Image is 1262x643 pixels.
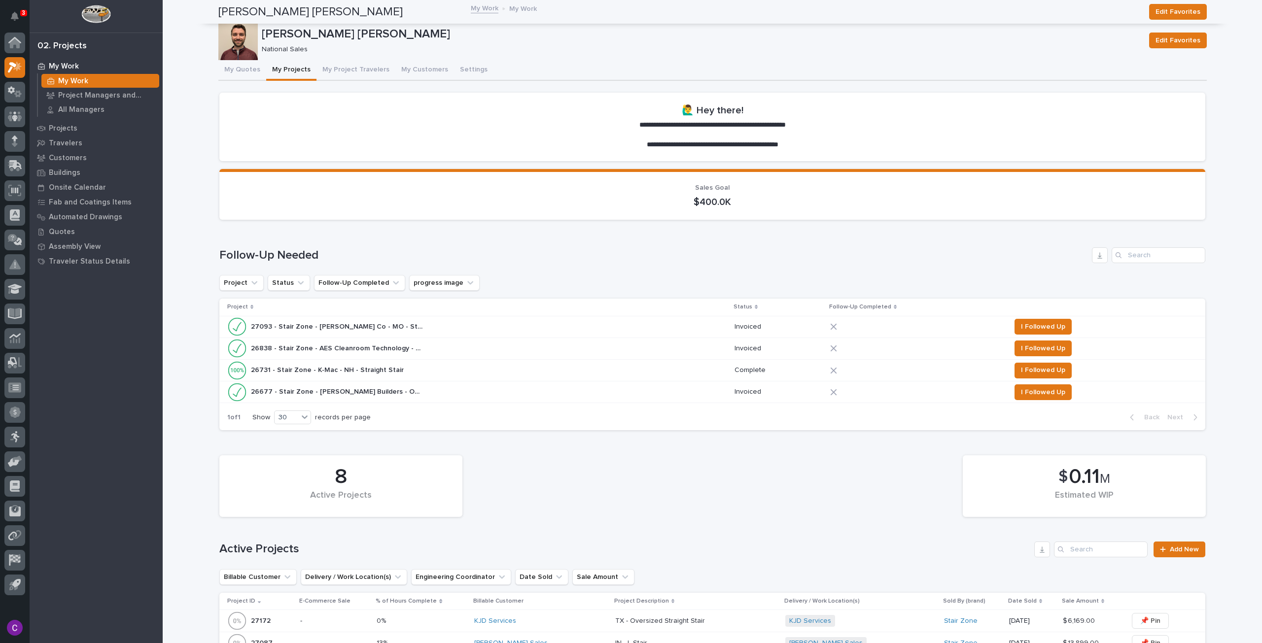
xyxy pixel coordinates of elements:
p: My Work [509,2,537,13]
button: Sale Amount [572,569,634,585]
span: I Followed Up [1021,364,1065,376]
p: Date Sold [1008,596,1037,607]
p: - [300,617,369,625]
div: 30 [275,412,298,423]
p: Invoiced [735,388,822,396]
a: Projects [30,121,163,135]
span: I Followed Up [1021,342,1065,354]
p: % of Hours Complete [376,596,437,607]
span: Sales Goal [695,184,730,191]
p: Status [734,302,752,312]
p: Customers [49,154,87,163]
p: Travelers [49,139,82,148]
input: Search [1054,541,1148,557]
h2: 🙋‍♂️ Hey there! [682,104,743,116]
span: I Followed Up [1021,321,1065,333]
p: [PERSON_NAME] [PERSON_NAME] [262,27,1141,41]
a: Automated Drawings [30,209,163,224]
p: Invoiced [735,344,822,353]
button: I Followed Up [1015,363,1072,378]
a: Travelers [30,135,163,150]
a: Assembly View [30,239,163,254]
a: Traveler Status Details [30,254,163,269]
p: Delivery / Work Location(s) [784,596,860,607]
span: $ [1058,468,1068,486]
button: Settings [454,60,493,81]
button: My Customers [395,60,454,81]
p: Follow-Up Completed [829,302,891,312]
span: 0.11 [1069,467,1100,487]
button: Engineering Coordinator [411,569,511,585]
p: 26677 - Stair Zone - Sullivan Builders - OH - Straight Stair [251,386,425,396]
span: M [1100,473,1110,485]
tr: 26731 - Stair Zone - K-Mac - NH - Straight Stair26731 - Stair Zone - K-Mac - NH - Straight Stair ... [219,359,1205,381]
a: Project Managers and Engineers [38,88,163,102]
p: Quotes [49,228,75,237]
button: I Followed Up [1015,340,1072,356]
div: Estimated WIP [980,490,1189,511]
a: Add New [1154,541,1205,557]
div: 02. Projects [37,41,87,52]
button: progress image [409,275,480,291]
div: 8 [236,465,446,489]
button: I Followed Up [1015,319,1072,335]
a: KJD Services [474,617,516,625]
button: Notifications [4,6,25,27]
p: 26731 - Stair Zone - K-Mac - NH - Straight Stair [251,364,406,374]
span: Edit Favorites [1156,34,1200,46]
p: 27093 - Stair Zone - Carl A Nelson Co - MO - Straight Stair II [251,321,425,331]
img: Workspace Logo [81,5,110,23]
a: Customers [30,150,163,165]
p: Complete [735,366,822,374]
input: Search [1112,247,1205,263]
tr: 2717227172 -0%0% KJD Services TX - Oversized Straight StairTX - Oversized Straight Stair KJD Serv... [219,609,1205,632]
a: Fab and Coatings Items [30,195,163,209]
p: Automated Drawings [49,213,122,222]
p: Onsite Calendar [49,183,106,192]
a: My Work [30,59,163,73]
button: My Project Travelers [316,60,395,81]
p: Traveler Status Details [49,257,130,266]
a: My Work [471,2,498,13]
button: Billable Customer [219,569,297,585]
button: users-avatar [4,617,25,638]
p: Invoiced [735,323,822,331]
div: Notifications3 [12,12,25,28]
button: 📌 Pin [1132,613,1169,629]
a: Quotes [30,224,163,239]
span: 📌 Pin [1140,615,1160,627]
span: Add New [1170,546,1199,553]
p: Assembly View [49,242,101,251]
button: My Quotes [218,60,266,81]
button: My Projects [266,60,316,81]
a: Onsite Calendar [30,180,163,195]
p: Project Managers and Engineers [58,91,155,100]
a: KJD Services [789,617,831,625]
span: I Followed Up [1021,386,1065,398]
p: Project Description [614,596,669,607]
button: Date Sold [515,569,568,585]
p: Buildings [49,169,80,177]
button: Edit Favorites [1149,33,1207,48]
p: My Work [49,62,79,71]
button: Delivery / Work Location(s) [301,569,407,585]
p: 3 [22,9,25,16]
p: 26838 - Stair Zone - AES Cleanroom Technology - GA - Straight Stair [251,342,425,353]
p: TX - Oversized Straight Stair [615,615,707,625]
tr: 27093 - Stair Zone - [PERSON_NAME] Co - MO - Straight Stair II27093 - Stair Zone - [PERSON_NAME] ... [219,316,1205,338]
span: Back [1138,413,1159,422]
button: Project [219,275,264,291]
button: Status [268,275,310,291]
p: records per page [315,413,371,422]
p: Show [252,413,270,422]
h1: Follow-Up Needed [219,248,1088,263]
p: National Sales [262,45,1137,54]
p: Project ID [227,596,255,607]
p: $ 6,169.00 [1063,615,1097,625]
p: Sold By (brand) [943,596,985,607]
span: Next [1167,413,1189,422]
p: Billable Customer [473,596,524,607]
tr: 26838 - Stair Zone - AES Cleanroom Technology - GA - Straight Stair26838 - Stair Zone - AES Clean... [219,338,1205,359]
button: Next [1163,413,1205,422]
